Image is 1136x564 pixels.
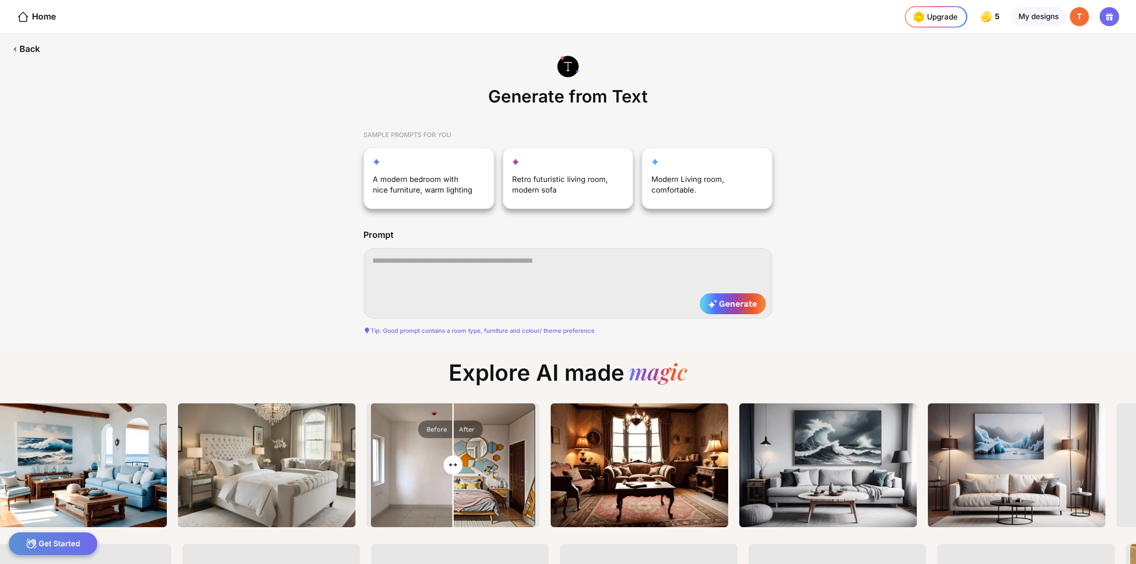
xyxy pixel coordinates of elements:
img: After image [371,403,537,527]
img: Thumbnailexplore-image9.png [178,403,355,527]
div: Explore AI made [440,360,696,395]
div: Generate from Text [484,83,652,113]
div: T [1070,7,1089,26]
div: Home [17,11,56,24]
img: reimagine-star-icon.svg [373,158,380,166]
span: 5 [995,12,1001,21]
img: Thumbnailtext2image_00673_.png [551,403,728,527]
div: magic [629,360,687,387]
img: fill-up-your-space-star-icon.svg [512,158,519,166]
div: Retro futuristic living room, modern sofa [512,174,613,200]
div: A modern bedroom with nice furniture, warm lighting [373,174,473,200]
img: customization-star-icon.svg [651,158,659,166]
div: Modern Living room, comfortable. [651,174,752,200]
img: upgrade-nav-btn-icon.gif [910,8,927,25]
img: generate-from-text-icon.svg [557,55,579,77]
div: Upgrade [910,8,958,25]
div: Tip: Good prompt contains a room type, furniture and colour/ theme preference [363,327,773,334]
span: Generate [708,299,757,309]
img: Thumbnailtext2image_00675_.png [739,403,917,527]
div: Prompt [363,230,394,240]
div: Get Started [8,532,98,556]
img: Thumbnailtext2image_00678_.png [928,403,1105,527]
div: SAMPLE PROMPTS FOR YOU [363,122,773,148]
div: My designs [1012,7,1066,26]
